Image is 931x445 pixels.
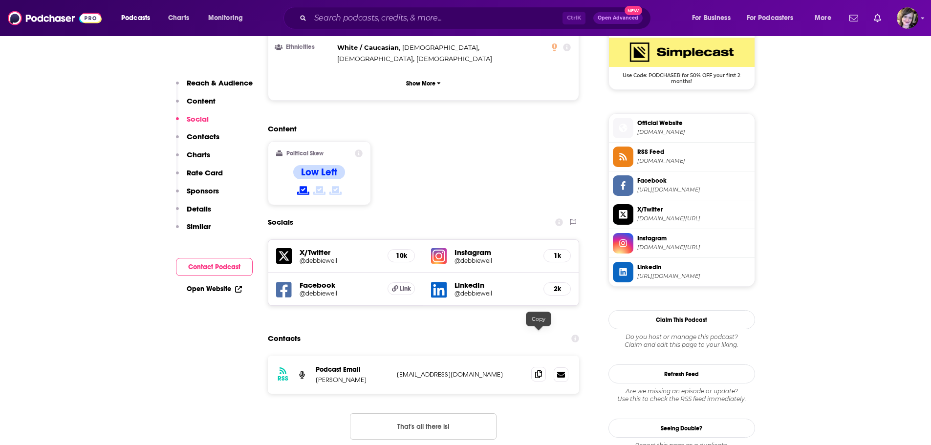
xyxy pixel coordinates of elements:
img: SimpleCast Deal: Use Code: PODCHASER for 50% OFF your first 2 months! [609,38,755,67]
p: Contacts [187,132,219,141]
button: Content [176,96,216,114]
span: [DEMOGRAPHIC_DATA] [416,55,492,63]
span: For Business [692,11,731,25]
a: @debbieweil [455,257,536,264]
button: Show profile menu [897,7,918,29]
span: Charts [168,11,189,25]
button: Reach & Audience [176,78,253,96]
h5: X/Twitter [300,248,380,257]
p: Content [187,96,216,106]
button: Charts [176,150,210,168]
h2: Content [268,124,572,133]
span: New [625,6,642,15]
img: iconImage [431,248,447,264]
button: Refresh Feed [608,364,755,383]
a: @debbieweil [455,290,536,297]
span: Facebook [637,176,751,185]
span: For Podcasters [747,11,794,25]
button: Social [176,114,209,132]
button: open menu [114,10,163,26]
span: instagram.com/debbieweil [637,244,751,251]
button: Similar [176,222,211,240]
div: Copy [526,312,551,326]
a: SimpleCast Deal: Use Code: PODCHASER for 50% OFF your first 2 months! [609,38,755,84]
a: @debbieweil [300,290,380,297]
h4: Low Left [301,166,337,178]
a: Seeing Double? [608,419,755,438]
button: Claim This Podcast [608,310,755,329]
span: , [337,42,400,53]
span: Monitoring [208,11,243,25]
span: White / Caucasian [337,43,399,51]
span: X/Twitter [637,205,751,214]
div: Claim and edit this page to your liking. [608,333,755,349]
button: Nothing here. [350,413,497,440]
span: Ctrl K [563,12,585,24]
span: [DEMOGRAPHIC_DATA] [337,55,413,63]
span: https://www.facebook.com/debbieweil [637,186,751,193]
span: , [402,42,479,53]
p: Rate Card [187,168,223,177]
a: Facebook[URL][DOMAIN_NAME] [613,175,751,196]
p: [EMAIL_ADDRESS][DOMAIN_NAME] [397,370,524,379]
p: Details [187,204,211,213]
h5: 10k [396,252,407,260]
input: Search podcasts, credits, & more... [310,10,563,26]
p: Show More [406,80,435,87]
h5: Instagram [455,248,536,257]
h3: Ethnicities [276,44,333,50]
h5: Facebook [300,280,380,290]
button: open menu [201,10,256,26]
button: Contacts [176,132,219,150]
span: Use Code: PODCHASER for 50% OFF your first 2 months! [609,67,755,85]
a: Instagram[DOMAIN_NAME][URL] [613,233,751,254]
h5: LinkedIn [455,280,536,290]
p: Similar [187,222,211,231]
button: Contact Podcast [176,258,253,276]
span: feeds.simplecast.com [637,157,751,165]
button: Open AdvancedNew [593,12,643,24]
h5: 1k [552,252,563,260]
a: Show notifications dropdown [845,10,862,26]
a: Open Website [187,285,242,293]
span: twitter.com/debbieweil [637,215,751,222]
a: Podchaser - Follow, Share and Rate Podcasts [8,9,102,27]
span: https://www.linkedin.com/in/debbieweil [637,273,751,280]
h2: Socials [268,213,293,232]
p: Podcast Email [316,365,389,374]
p: Social [187,114,209,124]
a: @debbieweil [300,257,380,264]
div: Search podcasts, credits, & more... [293,7,660,29]
a: Charts [162,10,195,26]
button: Sponsors [176,186,219,204]
a: RSS Feed[DOMAIN_NAME] [613,147,751,167]
div: Are we missing an episode or update? Use this to check the RSS feed immediately. [608,387,755,403]
span: Logged in as IAmMBlankenship [897,7,918,29]
img: User Profile [897,7,918,29]
p: Reach & Audience [187,78,253,87]
span: Podcasts [121,11,150,25]
p: Sponsors [187,186,219,195]
a: Linkedin[URL][DOMAIN_NAME] [613,262,751,282]
button: open menu [808,10,844,26]
h2: Contacts [268,329,301,348]
span: Do you host or manage this podcast? [608,333,755,341]
h3: RSS [278,375,288,382]
span: Open Advanced [598,16,638,21]
h2: Political Skew [286,150,324,157]
a: Official Website[DOMAIN_NAME] [613,118,751,138]
button: open menu [740,10,808,26]
span: RSS Feed [637,148,751,156]
span: [DEMOGRAPHIC_DATA] [402,43,478,51]
a: X/Twitter[DOMAIN_NAME][URL] [613,204,751,225]
span: , [337,53,414,64]
span: Link [400,285,411,293]
h5: 2k [552,285,563,293]
a: Link [388,282,415,295]
span: Official Website [637,119,751,127]
button: Details [176,204,211,222]
button: open menu [685,10,743,26]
